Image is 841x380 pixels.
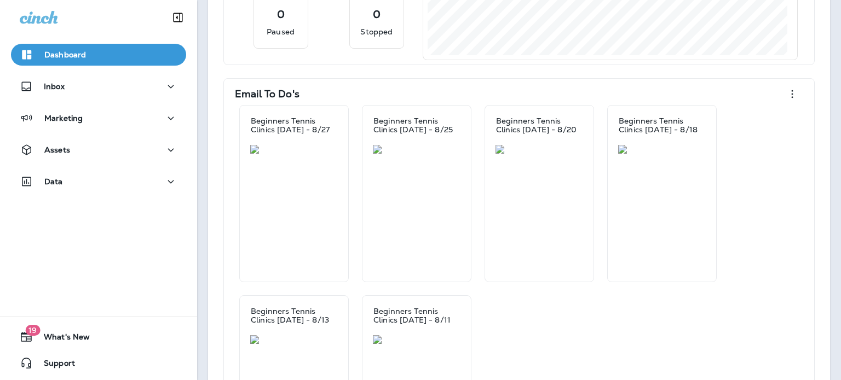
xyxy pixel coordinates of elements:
p: Inbox [44,82,65,91]
p: Assets [44,145,70,154]
p: Marketing [44,114,83,122]
button: Support [11,352,186,374]
p: Beginners Tennis Clinics [DATE] - 8/18 [619,116,705,134]
button: Collapse Sidebar [163,7,193,28]
span: Support [33,359,75,372]
img: a1b3ac03-ec52-4daa-b73f-31f888536334.jpg [496,145,583,154]
img: 27bb656c-b667-4c78-a02d-8c1d9c4a3419.jpg [250,335,338,344]
button: Data [11,171,186,192]
p: Beginners Tennis Clinics [DATE] - 8/13 [251,307,337,324]
p: Beginners Tennis Clinics [DATE] - 8/11 [373,307,460,324]
button: 19What's New [11,326,186,348]
p: 0 [373,9,381,20]
button: Assets [11,139,186,161]
span: 19 [25,325,40,336]
p: Paused [267,26,295,37]
img: 31d16e09-f9f5-468c-a619-06a7e0f88e07.jpg [373,335,460,344]
button: Dashboard [11,44,186,66]
img: ef9d90db-ce2b-43c7-8cdc-beb05eddc517.jpg [373,145,460,154]
img: e0508e8c-9a04-4713-9fb1-5e9f8ecf5313.jpg [250,145,338,154]
p: Beginners Tennis Clinics [DATE] - 8/20 [496,116,583,134]
span: What's New [33,332,90,346]
p: Beginners Tennis Clinics [DATE] - 8/25 [373,116,460,134]
p: Data [44,177,63,186]
p: Beginners Tennis Clinics [DATE] - 8/27 [251,116,337,134]
p: 0 [277,9,285,20]
button: Marketing [11,107,186,129]
p: Dashboard [44,50,86,59]
p: Stopped [360,26,393,37]
button: Inbox [11,75,186,97]
img: 4256da9d-670f-4d18-b1bc-47083fb96eec.jpg [618,145,706,154]
p: Email To Do's [235,89,299,100]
